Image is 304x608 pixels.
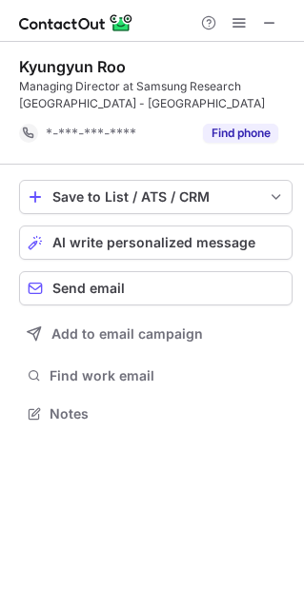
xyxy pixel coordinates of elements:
button: Find work email [19,363,293,389]
span: Add to email campaign [51,326,203,342]
span: Find work email [50,367,285,384]
button: save-profile-one-click [19,180,293,214]
button: Send email [19,271,293,305]
div: Managing Director at Samsung Research [GEOGRAPHIC_DATA] - [GEOGRAPHIC_DATA] [19,78,293,112]
button: Notes [19,401,293,427]
img: ContactOut v5.3.10 [19,11,133,34]
button: AI write personalized message [19,226,293,260]
button: Reveal Button [203,124,278,143]
span: Send email [52,281,125,296]
span: AI write personalized message [52,235,255,250]
span: Notes [50,405,285,422]
div: Save to List / ATS / CRM [52,189,259,205]
button: Add to email campaign [19,317,293,351]
div: Kyungyun Roo [19,57,126,76]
